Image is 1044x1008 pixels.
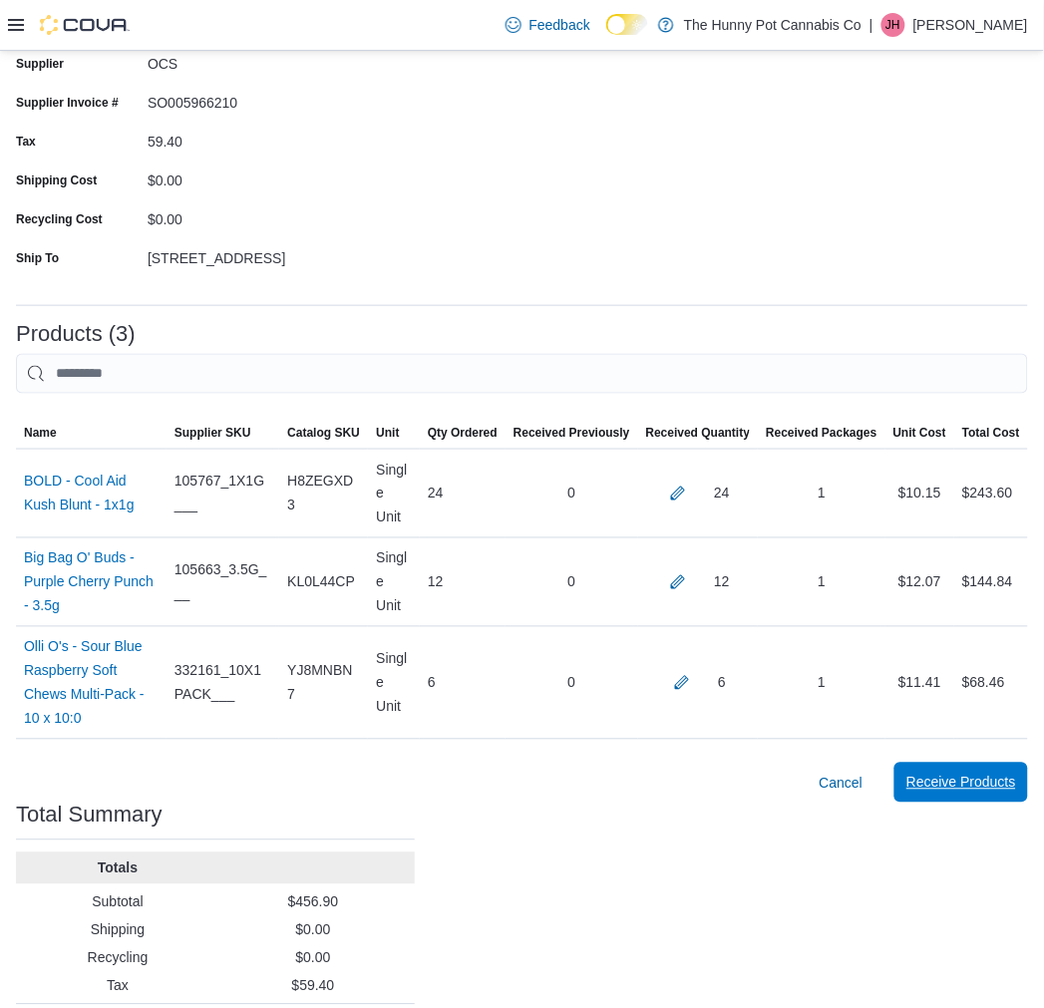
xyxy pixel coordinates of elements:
[174,558,271,606] span: 105663_3.5G___
[219,976,407,996] p: $59.40
[506,474,638,513] div: 0
[148,48,415,72] div: OCS
[506,663,638,703] div: 0
[287,570,355,594] span: KL0L44CP
[606,35,607,36] span: Dark Mode
[16,211,103,227] label: Recycling Cost
[906,773,1016,793] span: Receive Products
[16,354,1028,394] input: This is a search bar. After typing your query, hit enter to filter the results lower in the page.
[506,562,638,602] div: 0
[714,570,730,594] div: 12
[885,474,954,513] div: $10.15
[368,538,420,626] div: Single Unit
[420,562,506,602] div: 12
[420,663,506,703] div: 6
[40,15,130,35] img: Cova
[885,562,954,602] div: $12.07
[148,165,415,188] div: $0.00
[148,126,415,150] div: 59.40
[148,87,415,111] div: SO005966210
[894,763,1028,803] button: Receive Products
[718,671,726,695] div: 6
[24,892,211,912] p: Subtotal
[24,546,159,618] a: Big Bag O' Buds - Purple Cherry Punch - 3.5g
[820,774,864,794] span: Cancel
[24,948,211,968] p: Recycling
[24,425,57,441] span: Name
[758,562,884,602] div: 1
[646,425,751,441] span: Received Quantity
[174,659,271,707] span: 332161_10X1 PACK___
[219,892,407,912] p: $456.90
[16,417,167,449] button: Name
[24,635,159,731] a: Olli O's - Sour Blue Raspberry Soft Chews Multi-Pack - 10 x 10:0
[962,425,1020,441] span: Total Cost
[766,425,876,441] span: Received Packages
[368,450,420,537] div: Single Unit
[886,13,901,37] span: JH
[529,15,590,35] span: Feedback
[287,659,360,707] span: YJ8MNBN7
[16,250,59,266] label: Ship To
[148,203,415,227] div: $0.00
[893,425,946,441] span: Unit Cost
[870,13,873,37] p: |
[962,482,1013,505] div: $243.60
[219,948,407,968] p: $0.00
[885,663,954,703] div: $11.41
[16,56,64,72] label: Supplier
[962,570,1013,594] div: $144.84
[219,920,407,940] p: $0.00
[167,417,279,449] button: Supplier SKU
[174,470,271,517] span: 105767_1X1G___
[368,639,420,727] div: Single Unit
[684,13,862,37] p: The Hunny Pot Cannabis Co
[16,172,97,188] label: Shipping Cost
[287,470,360,517] span: H8ZEGXD3
[24,920,211,940] p: Shipping
[287,425,360,441] span: Catalog SKU
[758,474,884,513] div: 1
[514,425,630,441] span: Received Previously
[428,425,498,441] span: Qty Ordered
[279,417,368,449] button: Catalog SKU
[24,976,211,996] p: Tax
[376,425,399,441] span: Unit
[812,764,871,804] button: Cancel
[498,5,598,45] a: Feedback
[174,425,251,441] span: Supplier SKU
[16,322,136,346] h3: Products (3)
[24,858,211,878] p: Totals
[148,242,415,266] div: [STREET_ADDRESS]
[881,13,905,37] div: Jesse Hughes
[714,482,730,505] div: 24
[16,134,36,150] label: Tax
[16,95,119,111] label: Supplier Invoice #
[962,671,1005,695] div: $68.46
[24,470,159,517] a: BOLD - Cool Aid Kush Blunt - 1x1g
[420,474,506,513] div: 24
[606,14,648,35] input: Dark Mode
[16,804,163,828] h3: Total Summary
[758,663,884,703] div: 1
[913,13,1028,37] p: [PERSON_NAME]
